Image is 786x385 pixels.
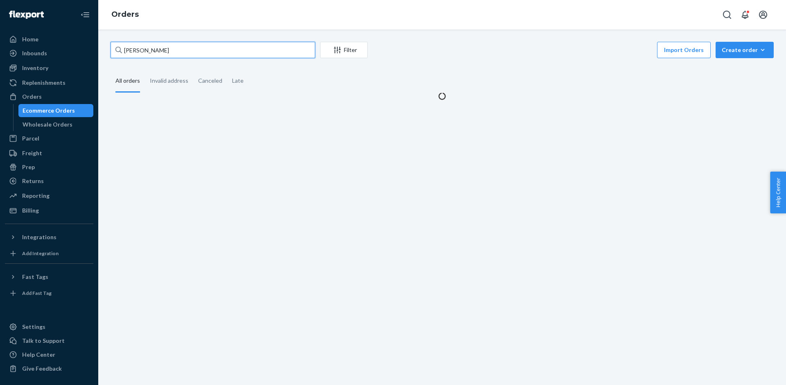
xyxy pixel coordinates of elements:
a: Parcel [5,132,93,145]
div: Billing [22,206,39,215]
img: Flexport logo [9,11,44,19]
div: Reporting [22,192,50,200]
div: Orders [22,93,42,101]
div: Help Center [22,351,55,359]
button: Filter [320,42,368,58]
a: Orders [111,10,139,19]
input: Search orders [111,42,315,58]
a: Inventory [5,61,93,75]
div: Freight [22,149,42,157]
a: Home [5,33,93,46]
a: Inbounds [5,47,93,60]
a: Freight [5,147,93,160]
div: Prep [22,163,35,171]
div: Give Feedback [22,365,62,373]
div: All orders [115,70,140,93]
button: Close Navigation [77,7,93,23]
a: Talk to Support [5,334,93,347]
a: Add Integration [5,247,93,260]
button: Open account menu [755,7,771,23]
button: Create order [716,42,774,58]
div: Home [22,35,38,43]
div: Canceled [198,70,222,91]
div: Invalid address [150,70,188,91]
button: Import Orders [657,42,711,58]
div: Replenishments [22,79,65,87]
button: Open notifications [737,7,753,23]
a: Reporting [5,189,93,202]
a: Returns [5,174,93,188]
a: Help Center [5,348,93,361]
div: Add Fast Tag [22,290,52,297]
div: Ecommerce Orders [23,106,75,115]
a: Prep [5,161,93,174]
div: Parcel [22,134,39,143]
button: Fast Tags [5,270,93,283]
a: Replenishments [5,76,93,89]
div: Talk to Support [22,337,65,345]
div: Wholesale Orders [23,120,72,129]
button: Integrations [5,231,93,244]
div: Filter [321,46,367,54]
button: Open Search Box [719,7,735,23]
div: Late [232,70,244,91]
button: Give Feedback [5,362,93,375]
a: Add Fast Tag [5,287,93,300]
button: Help Center [770,172,786,213]
a: Wholesale Orders [18,118,94,131]
div: Integrations [22,233,56,241]
a: Billing [5,204,93,217]
div: Settings [22,323,45,331]
div: Returns [22,177,44,185]
a: Ecommerce Orders [18,104,94,117]
div: Inventory [22,64,48,72]
a: Orders [5,90,93,103]
ol: breadcrumbs [105,3,145,27]
a: Settings [5,320,93,333]
div: Inbounds [22,49,47,57]
div: Fast Tags [22,273,48,281]
div: Create order [722,46,768,54]
div: Add Integration [22,250,59,257]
